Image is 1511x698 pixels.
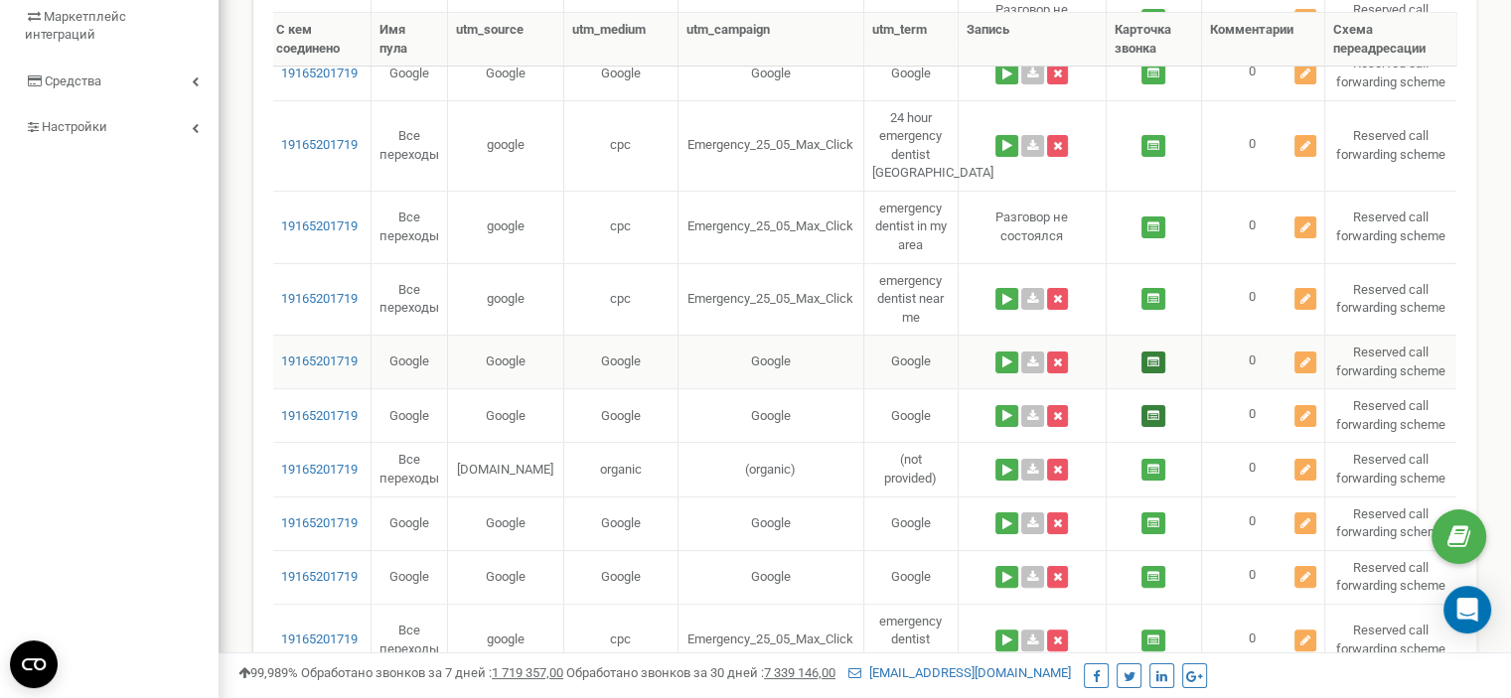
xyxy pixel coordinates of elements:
td: Google [679,46,864,99]
td: cpc [564,604,679,676]
a: Скачать [1021,459,1044,481]
td: Все переходы [372,263,448,336]
span: Маркетплейс интеграций [25,9,126,43]
td: 0 [1202,263,1325,336]
th: С кем соединено [267,13,371,67]
td: Reserved call forwarding scheme [1325,263,1457,336]
td: Google [864,335,959,388]
td: google [448,100,564,191]
td: Google [448,550,564,604]
td: emergency dentist in my area [864,191,959,263]
td: Google [564,496,679,550]
td: Reserved call forwarding scheme [1325,46,1457,99]
th: utm_source [448,13,564,67]
td: Google [564,335,679,388]
td: 0 [1202,191,1325,263]
td: (not provided) [864,442,959,495]
a: Скачать [1021,566,1044,588]
a: Скачать [1021,512,1044,534]
td: Google [448,46,564,99]
button: Удалить запись [1047,629,1068,651]
a: 19165201719 [275,217,362,236]
td: Reserved call forwarding scheme [1325,100,1457,191]
a: 19165201719 [275,136,362,155]
td: 0 [1202,46,1325,99]
td: cpc [564,191,679,263]
th: utm_campaign [679,13,864,67]
td: Все переходы [372,191,448,263]
button: Удалить запись [1047,288,1068,310]
td: Reserved call forwarding scheme [1325,550,1457,604]
td: Google [679,388,864,442]
span: Настройки [42,119,107,134]
td: Google [564,550,679,604]
td: google [448,263,564,336]
td: Google [448,388,564,442]
td: Все переходы [372,100,448,191]
td: 0 [1202,550,1325,604]
a: [EMAIL_ADDRESS][DOMAIN_NAME] [848,665,1071,680]
a: Скачать [1021,288,1044,310]
td: Google [679,335,864,388]
td: 0 [1202,442,1325,495]
td: Reserved call forwarding scheme [1325,442,1457,495]
td: 24 hour emergency dentist [GEOGRAPHIC_DATA] [864,100,959,191]
td: [DOMAIN_NAME] [448,442,564,495]
button: Удалить запись [1047,512,1068,534]
td: Google [372,550,448,604]
td: Все переходы [372,604,448,676]
td: Google [679,496,864,550]
a: Скачать [1021,629,1044,651]
td: Google [864,496,959,550]
th: Комментарии [1202,13,1325,67]
span: 99,989% [238,665,298,680]
td: Emergency_25_05_Max_Click [679,100,864,191]
td: organic [564,442,679,495]
td: 0 [1202,388,1325,442]
td: Google [864,550,959,604]
td: Google [372,335,448,388]
td: Google [448,335,564,388]
a: 19165201719 [275,461,362,480]
td: Reserved call forwarding scheme [1325,388,1457,442]
td: Reserved call forwarding scheme [1325,335,1457,388]
td: Разговор не состоялся [959,191,1107,263]
td: (organic) [679,442,864,495]
td: Google [864,388,959,442]
a: Скачать [1021,405,1044,427]
button: Удалить запись [1047,63,1068,84]
button: Open CMP widget [10,640,58,688]
a: 19165201719 [275,514,362,533]
td: Google [679,550,864,604]
a: Скачать [1021,63,1044,84]
a: Скачать [1021,351,1044,373]
a: 19165201719 [275,630,362,649]
td: Reserved call forwarding scheme [1325,191,1457,263]
a: 19165201719 [275,352,362,371]
td: Все переходы [372,442,448,495]
th: Схема переадресации [1325,13,1457,67]
td: 0 [1202,335,1325,388]
a: Скачать [1021,135,1044,157]
td: google [448,191,564,263]
td: cpc [564,263,679,336]
td: Google [372,46,448,99]
td: google [448,604,564,676]
u: 1 719 357,00 [492,665,563,680]
td: Emergency_25_05_Max_Click [679,263,864,336]
td: Google [864,46,959,99]
a: 19165201719 [275,568,362,587]
td: cpc [564,100,679,191]
td: 0 [1202,496,1325,550]
td: Google [564,388,679,442]
button: Удалить запись [1047,135,1068,157]
th: Карточка звонка [1107,13,1202,67]
td: emergency dentist sacramento [864,604,959,676]
a: 19165201719 [275,290,362,309]
u: 7 339 146,00 [764,665,835,680]
td: Emergency_25_05_Max_Click [679,604,864,676]
th: utm_medium [564,13,679,67]
td: Google [372,496,448,550]
td: emergency dentist near me [864,263,959,336]
button: Удалить запись [1047,566,1068,588]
